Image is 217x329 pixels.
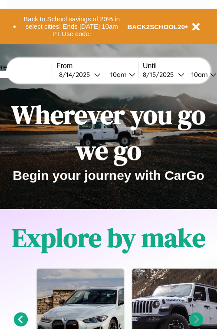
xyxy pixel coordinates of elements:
button: Back to School savings of 20% in select cities! Ends [DATE] 10am PT.Use code: [16,13,128,40]
b: BACK2SCHOOL20 [128,23,185,30]
div: 8 / 15 / 2025 [143,70,178,79]
label: From [56,62,138,70]
div: 10am [187,70,210,79]
div: 8 / 14 / 2025 [59,70,94,79]
div: 10am [106,70,129,79]
button: 10am [103,70,138,79]
h1: Explore by make [12,220,205,256]
button: 8/14/2025 [56,70,103,79]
